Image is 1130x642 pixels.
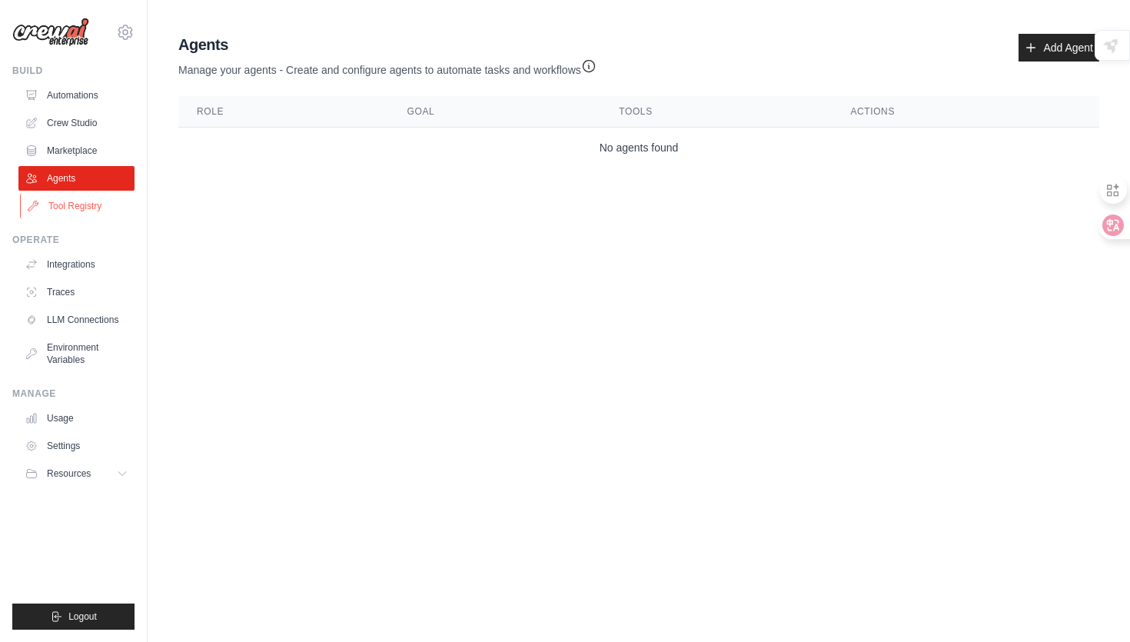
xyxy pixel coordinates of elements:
th: Tools [600,96,832,128]
a: LLM Connections [18,308,135,332]
a: Environment Variables [18,335,135,372]
td: No agents found [178,128,1099,168]
a: Agents [18,166,135,191]
a: Traces [18,280,135,304]
a: Automations [18,83,135,108]
a: Tool Registry [20,194,136,218]
a: Marketplace [18,138,135,163]
th: Actions [832,96,1099,128]
a: Usage [18,406,135,431]
a: Settings [18,434,135,458]
img: Logo [12,18,89,47]
th: Goal [389,96,601,128]
span: Resources [47,467,91,480]
p: Manage your agents - Create and configure agents to automate tasks and workflows [178,55,597,78]
button: Logout [12,604,135,630]
a: Crew Studio [18,111,135,135]
h2: Agents [178,34,597,55]
div: Build [12,65,135,77]
th: Role [178,96,389,128]
a: Integrations [18,252,135,277]
div: Operate [12,234,135,246]
span: Logout [68,610,97,623]
div: Manage [12,388,135,400]
button: Resources [18,461,135,486]
a: Add Agent [1019,34,1099,62]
